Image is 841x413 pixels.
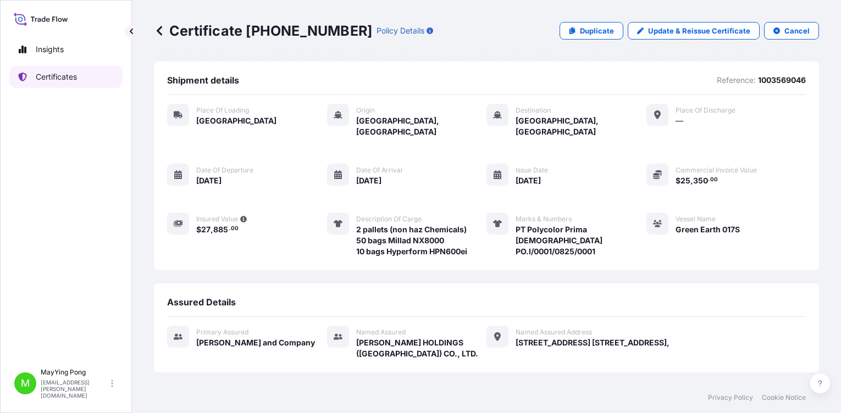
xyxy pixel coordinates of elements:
[196,115,276,126] span: [GEOGRAPHIC_DATA]
[690,177,693,185] span: ,
[167,297,236,308] span: Assured Details
[356,175,381,186] span: [DATE]
[196,175,222,186] span: [DATE]
[356,166,402,175] span: Date of arrival
[196,215,238,224] span: Insured Value
[211,226,213,233] span: ,
[676,177,680,185] span: $
[41,368,109,377] p: MayYing Pong
[9,38,123,60] a: Insights
[213,226,228,233] span: 885
[196,166,253,175] span: Date of departure
[41,379,109,399] p: [EMAIL_ADDRESS][PERSON_NAME][DOMAIN_NAME]
[680,177,690,185] span: 25
[717,75,756,86] p: Reference:
[154,22,372,40] p: Certificate [PHONE_NUMBER]
[676,224,740,235] span: Green Earth 017S
[516,166,548,175] span: Issue Date
[356,106,375,115] span: Origin
[708,393,753,402] a: Privacy Policy
[516,337,670,348] span: [STREET_ADDRESS] [STREET_ADDRESS],
[196,106,249,115] span: Place of Loading
[21,378,30,389] span: M
[167,75,239,86] span: Shipment details
[516,175,541,186] span: [DATE]
[758,75,806,86] p: 1003569046
[356,215,422,224] span: Description of cargo
[356,337,487,359] span: [PERSON_NAME] HOLDINGS ([GEOGRAPHIC_DATA]) CO., LTD.
[356,328,406,337] span: Named Assured
[676,215,716,224] span: Vessel Name
[762,393,806,402] a: Cookie Notice
[36,44,64,55] p: Insights
[580,25,614,36] p: Duplicate
[201,226,211,233] span: 27
[676,166,757,175] span: Commercial Invoice Value
[516,106,551,115] span: Destination
[196,337,315,348] span: [PERSON_NAME] and Company
[708,178,710,182] span: .
[764,22,819,40] button: Cancel
[516,224,646,257] span: PT Polycolor Prima [DEMOGRAPHIC_DATA] PO.I/0001/0825/0001
[356,115,487,137] span: [GEOGRAPHIC_DATA], [GEOGRAPHIC_DATA]
[516,215,572,224] span: Marks & Numbers
[560,22,623,40] a: Duplicate
[229,227,230,231] span: .
[377,25,424,36] p: Policy Details
[36,71,77,82] p: Certificates
[9,66,123,88] a: Certificates
[676,115,683,126] span: —
[676,106,735,115] span: Place of discharge
[628,22,760,40] a: Update & Reissue Certificate
[784,25,810,36] p: Cancel
[710,178,718,182] span: 00
[693,177,708,185] span: 350
[516,115,646,137] span: [GEOGRAPHIC_DATA], [GEOGRAPHIC_DATA]
[648,25,750,36] p: Update & Reissue Certificate
[196,226,201,233] span: $
[231,227,239,231] span: 00
[516,328,592,337] span: Named Assured Address
[196,328,248,337] span: Primary assured
[356,224,467,257] span: 2 pallets (non haz Chemicals) 50 bags Millad NX8000 10 bags Hyperform HPN600ei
